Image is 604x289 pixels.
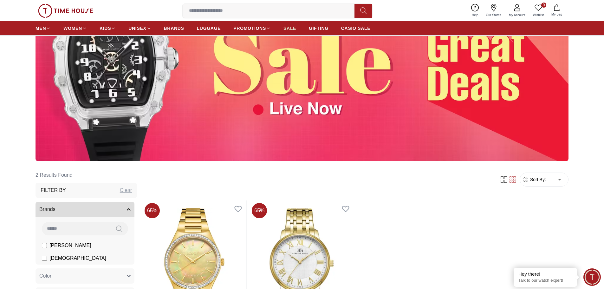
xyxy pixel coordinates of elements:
[164,23,184,34] a: BRANDS
[469,13,481,17] span: Help
[164,25,184,31] span: BRANDS
[63,25,82,31] span: WOMEN
[529,3,548,19] a: 0Wishlist
[36,25,46,31] span: MEN
[309,23,328,34] a: GIFTING
[36,23,51,34] a: MEN
[341,23,371,34] a: CASIO SALE
[100,23,116,34] a: KIDS
[309,25,328,31] span: GIFTING
[506,13,528,17] span: My Account
[41,187,66,194] h3: Filter By
[233,23,271,34] a: PROMOTIONS
[484,13,504,17] span: Our Stores
[49,254,106,262] span: [DEMOGRAPHIC_DATA]
[283,25,296,31] span: SALE
[482,3,505,19] a: Our Stores
[120,187,132,194] div: Clear
[341,25,371,31] span: CASIO SALE
[518,278,572,283] p: Talk to our watch expert!
[583,268,601,286] div: Chat Widget
[36,202,134,217] button: Brands
[128,25,146,31] span: UNISEX
[42,243,47,248] input: [PERSON_NAME]
[63,23,87,34] a: WOMEN
[39,206,55,213] span: Brands
[49,242,91,249] span: [PERSON_NAME]
[39,272,51,280] span: Color
[197,23,221,34] a: LUGGAGE
[38,4,93,18] img: ...
[42,256,47,261] input: [DEMOGRAPHIC_DATA]
[468,3,482,19] a: Help
[252,203,267,218] span: 65 %
[233,25,266,31] span: PROMOTIONS
[36,167,137,183] h6: 2 Results Found
[523,176,546,183] button: Sort By:
[197,25,221,31] span: LUGGAGE
[529,176,546,183] span: Sort By:
[100,25,111,31] span: KIDS
[283,23,296,34] a: SALE
[530,13,546,17] span: Wishlist
[549,12,565,17] span: My Bag
[145,203,160,218] span: 65 %
[128,23,151,34] a: UNISEX
[548,3,566,18] button: My Bag
[36,268,134,284] button: Color
[518,271,572,277] div: Hey there!
[541,3,546,8] span: 0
